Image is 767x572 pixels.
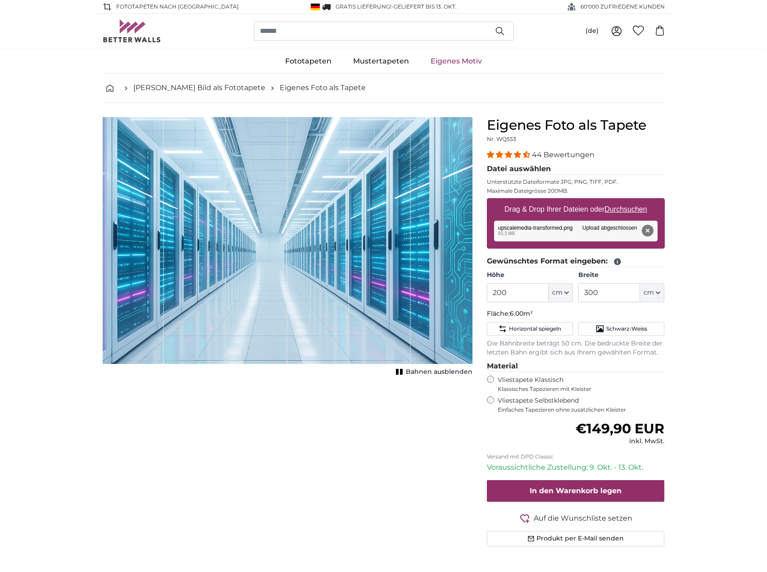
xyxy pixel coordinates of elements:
[487,322,573,336] button: Horizontal spiegeln
[487,361,665,372] legend: Material
[336,3,391,10] span: GRATIS Lieferung!
[581,3,665,11] span: 60'000 ZUFRIEDENE KUNDEN
[498,406,665,413] span: Einfaches Tapezieren ohne zusätzlichen Kleister
[552,288,563,297] span: cm
[487,462,665,473] p: Voraussichtliche Zustellung: 9. Okt. - 13. Okt.
[342,50,420,73] a: Mustertapeten
[420,50,493,73] a: Eigenes Motiv
[487,453,665,460] p: Versand mit DPD Classic
[487,271,573,280] label: Höhe
[578,271,664,280] label: Breite
[576,437,664,446] div: inkl. MwSt.
[280,82,366,93] a: Eigenes Foto als Tapete
[487,187,665,195] p: Maximale Dateigrösse 200MB.
[103,117,472,378] div: 1 of 1
[604,205,647,213] u: Durchsuchen
[487,150,532,159] span: 4.34 stars
[487,117,665,133] h1: Eigenes Foto als Tapete
[530,486,622,495] span: In den Warenkorb legen
[644,288,654,297] span: cm
[578,23,606,39] button: (de)
[116,3,239,11] span: Fototapeten nach [GEOGRAPHIC_DATA]
[510,309,533,318] span: 6.00m²
[487,480,665,502] button: In den Warenkorb legen
[498,376,657,393] label: Vliestapete Klassisch
[487,513,665,524] button: Auf die Wunschliste setzen
[606,325,647,332] span: Schwarz-Weiss
[534,513,632,524] span: Auf die Wunschliste setzen
[133,82,265,93] a: [PERSON_NAME] Bild als Fototapete
[498,386,657,393] span: Klassisches Tapezieren mit Kleister
[487,339,665,357] p: Die Bahnbreite beträgt 50 cm. Die bedruckte Breite der letzten Bahn ergibt sich aus Ihrem gewählt...
[501,200,651,218] label: Drag & Drop Ihrer Dateien oder
[487,531,665,546] button: Produkt per E-Mail senden
[532,150,595,159] span: 44 Bewertungen
[576,420,664,437] span: €149,90 EUR
[509,325,561,332] span: Horizontal spiegeln
[487,256,665,267] legend: Gewünschtes Format eingeben:
[393,366,472,378] button: Bahnen ausblenden
[487,178,665,186] p: Unterstützte Dateiformate JPG, PNG, TIFF, PDF.
[103,73,665,103] nav: breadcrumbs
[498,396,665,413] label: Vliestapete Selbstklebend
[487,136,516,142] span: Nr. WQ553
[274,50,342,73] a: Fototapeten
[311,4,320,10] img: Deutschland
[640,283,664,302] button: cm
[394,3,457,10] span: Geliefert bis 13. Okt.
[578,322,664,336] button: Schwarz-Weiss
[103,19,161,42] img: Betterwalls
[487,309,665,318] p: Fläche:
[391,3,457,10] span: -
[487,163,665,175] legend: Datei auswählen
[549,283,573,302] button: cm
[406,368,472,377] span: Bahnen ausblenden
